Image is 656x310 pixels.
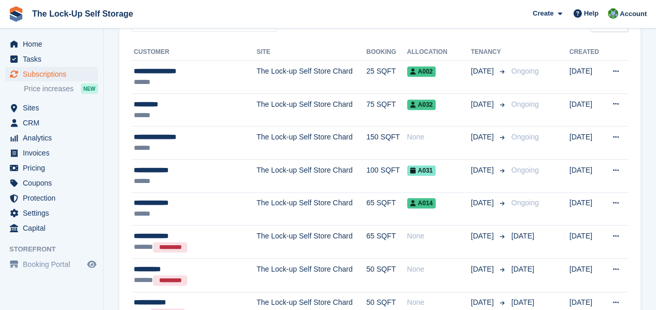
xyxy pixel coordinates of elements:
td: 100 SQFT [366,159,407,192]
td: The Lock-up Self Store Chard [257,126,367,160]
td: The Lock-up Self Store Chard [257,93,367,126]
span: [DATE] [511,265,534,273]
td: [DATE] [569,159,603,192]
a: Preview store [86,258,98,271]
a: menu [5,101,98,115]
span: [DATE] [511,298,534,306]
span: Protection [23,191,85,205]
th: Tenancy [471,44,507,61]
span: Tasks [23,52,85,66]
span: Subscriptions [23,67,85,81]
td: 150 SQFT [366,126,407,160]
div: None [407,297,471,308]
span: Ongoing [511,199,539,207]
th: Customer [132,44,257,61]
a: menu [5,67,98,81]
a: The Lock-Up Self Storage [28,5,137,22]
td: The Lock-up Self Store Chard [257,226,367,259]
span: Ongoing [511,133,539,141]
td: The Lock-up Self Store Chard [257,159,367,192]
span: Storefront [9,244,103,255]
th: Created [569,44,603,61]
a: menu [5,191,98,205]
span: CRM [23,116,85,130]
span: [DATE] [471,165,496,176]
span: [DATE] [471,297,496,308]
td: The Lock-up Self Store Chard [257,259,367,292]
td: [DATE] [569,226,603,259]
span: Analytics [23,131,85,145]
a: menu [5,257,98,272]
span: Ongoing [511,166,539,174]
span: Home [23,37,85,51]
th: Booking [366,44,407,61]
span: Ongoing [511,67,539,75]
a: menu [5,116,98,130]
div: None [407,264,471,275]
img: stora-icon-8386f47178a22dfd0bd8f6a31ec36ba5ce8667c1dd55bd0f319d3a0aa187defe.svg [8,6,24,22]
a: menu [5,176,98,190]
span: Booking Portal [23,257,85,272]
td: 65 SQFT [366,226,407,259]
a: menu [5,52,98,66]
td: The Lock-up Self Store Chard [257,192,367,226]
span: A002 [407,66,436,77]
td: [DATE] [569,93,603,126]
span: [DATE] [471,132,496,143]
td: 50 SQFT [366,259,407,292]
td: 65 SQFT [366,192,407,226]
span: A031 [407,165,436,176]
span: Create [533,8,553,19]
div: None [407,231,471,242]
span: [DATE] [471,231,496,242]
div: None [407,132,471,143]
span: Settings [23,206,85,220]
span: Help [584,8,598,19]
span: Coupons [23,176,85,190]
a: menu [5,146,98,160]
td: The Lock-up Self Store Chard [257,61,367,94]
td: [DATE] [569,259,603,292]
a: menu [5,221,98,235]
span: A014 [407,198,436,208]
span: [DATE] [471,99,496,110]
a: menu [5,37,98,51]
span: [DATE] [471,264,496,275]
img: Andrew Beer [608,8,618,19]
a: menu [5,161,98,175]
a: Price increases NEW [24,83,98,94]
td: [DATE] [569,126,603,160]
div: NEW [81,83,98,94]
span: Ongoing [511,100,539,108]
span: [DATE] [471,198,496,208]
span: Pricing [23,161,85,175]
span: [DATE] [471,66,496,77]
span: Sites [23,101,85,115]
td: 75 SQFT [366,93,407,126]
span: Capital [23,221,85,235]
th: Allocation [407,44,471,61]
span: Price increases [24,84,74,94]
td: [DATE] [569,192,603,226]
th: Site [257,44,367,61]
span: A032 [407,100,436,110]
span: Invoices [23,146,85,160]
a: menu [5,131,98,145]
span: [DATE] [511,232,534,240]
td: 25 SQFT [366,61,407,94]
a: menu [5,206,98,220]
td: [DATE] [569,61,603,94]
span: Account [620,9,647,19]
